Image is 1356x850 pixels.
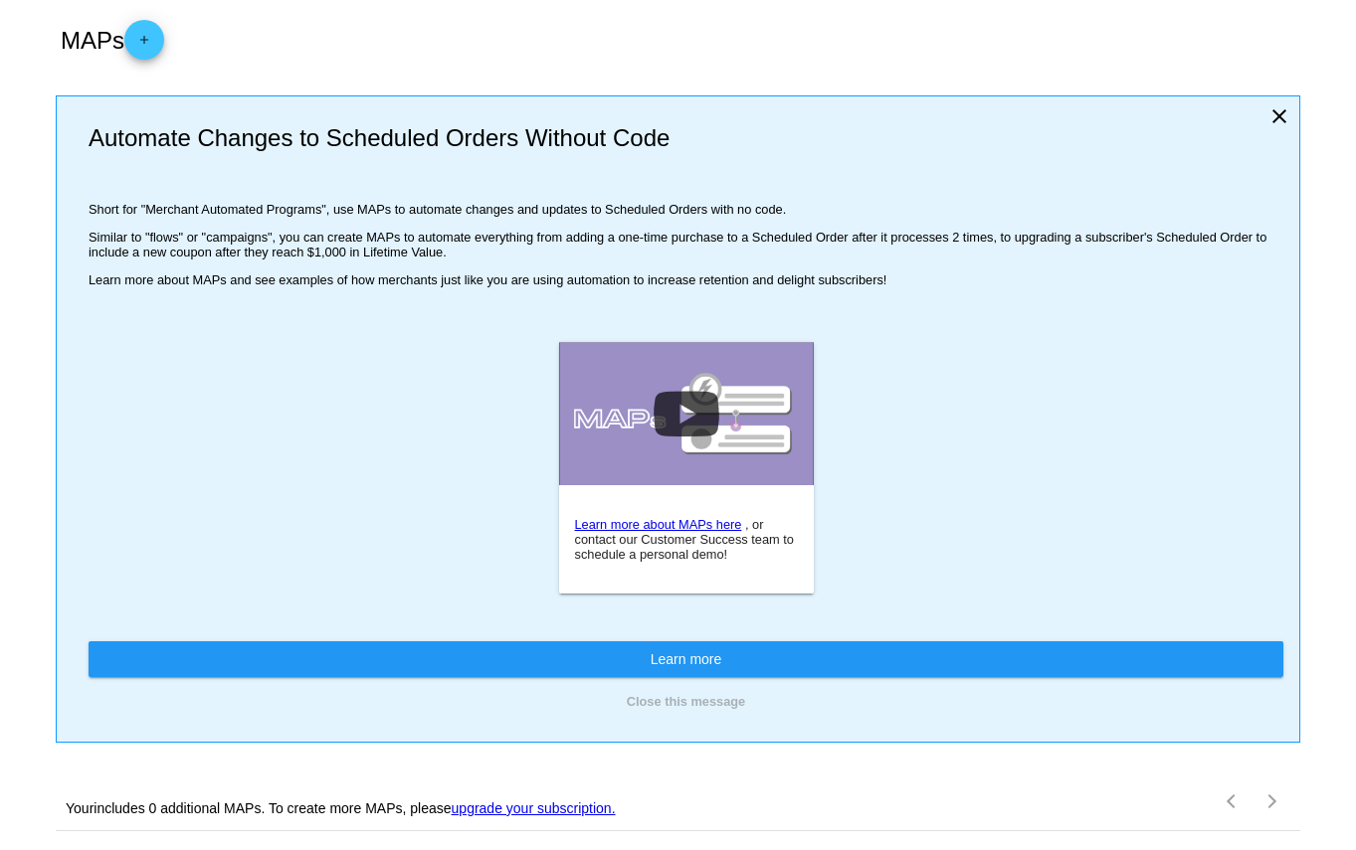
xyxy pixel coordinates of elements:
[575,517,742,532] a: Learn more about MAPs here
[651,651,722,667] span: Learn more
[89,124,1283,152] h2: Automate Changes to Scheduled Orders Without Code
[61,20,164,60] h2: MAPs
[89,641,1283,677] a: Learn more
[89,272,1283,287] p: Learn more about MAPs and see examples of how merchants just like you are using automation to inc...
[66,800,616,816] p: Your includes 0 additional MAPs. To create more MAPs, please
[452,800,616,816] a: upgrade your subscription.
[1253,781,1292,821] button: Next page
[132,33,156,57] mat-icon: add
[1213,781,1253,821] button: Previous page
[89,202,1283,217] p: Short for "Merchant Automated Programs", use MAPs to automate changes and updates to Scheduled Or...
[575,517,794,562] span: , or contact our Customer Success team to schedule a personal demo!
[89,230,1283,259] p: Similar to "flows" or "campaigns", you can create MAPs to automate everything from adding a one-t...
[89,693,1283,710] button: Close this message
[1267,104,1291,128] mat-icon: close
